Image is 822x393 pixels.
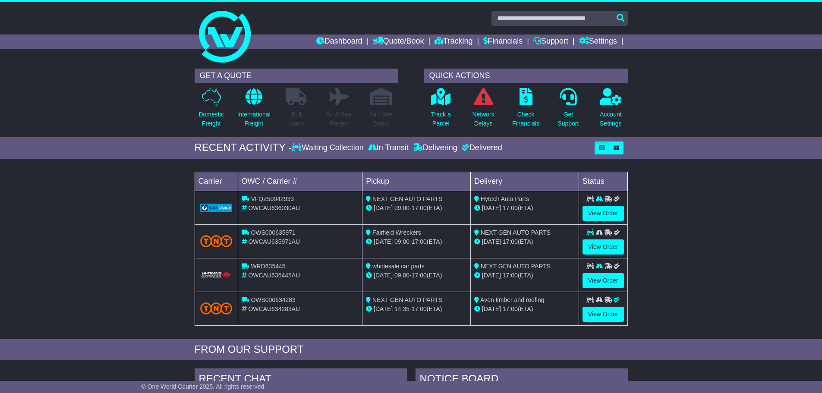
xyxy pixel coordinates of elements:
[474,237,575,246] div: (ETA)
[200,302,233,314] img: TNT_Domestic.png
[583,239,624,255] a: View Order
[503,305,518,312] span: 17:00
[512,88,540,133] a: CheckFinancials
[412,272,427,279] span: 17:00
[472,88,494,133] a: NetworkDelays
[394,272,409,279] span: 09:00
[286,110,307,128] p: Full Loads
[372,296,442,303] span: NEXT GEN AUTO PARTS
[374,204,393,211] span: [DATE]
[195,368,407,392] div: RECENT CHAT
[483,35,523,49] a: Financials
[366,143,411,153] div: In Transit
[248,272,300,279] span: OWCAU635445AU
[474,305,575,314] div: (ETA)
[470,172,579,191] td: Delivery
[472,110,494,128] p: Network Delays
[370,110,393,128] p: Air / Sea Depot
[599,88,622,133] a: AccountSettings
[195,69,398,83] div: GET A QUOTE
[372,195,442,202] span: NEXT GEN AUTO PARTS
[366,271,467,280] div: - (ETA)
[557,88,579,133] a: GetSupport
[460,143,502,153] div: Delivered
[251,229,296,236] span: OWS000635971
[237,110,271,128] p: International Freight
[251,263,285,270] span: WRD635445
[412,204,427,211] span: 17:00
[579,35,617,49] a: Settings
[374,272,393,279] span: [DATE]
[435,35,472,49] a: Tracking
[366,305,467,314] div: - (ETA)
[195,141,292,154] div: RECENT ACTIVITY -
[474,271,575,280] div: (ETA)
[482,238,501,245] span: [DATE]
[481,263,551,270] span: NEXT GEN AUTO PARTS
[533,35,568,49] a: Support
[372,263,425,270] span: wholesale car parts
[366,237,467,246] div: - (ETA)
[195,343,628,356] div: FROM OUR SUPPORT
[480,296,544,303] span: Avon timber and roofing
[198,88,224,133] a: DomesticFreight
[200,235,233,247] img: TNT_Domestic.png
[481,229,551,236] span: NEXT GEN AUTO PARTS
[600,110,622,128] p: Account Settings
[238,172,362,191] td: OWC / Carrier #
[503,238,518,245] span: 17:00
[583,307,624,322] a: View Order
[431,88,451,133] a: Track aParcel
[200,271,233,280] img: HiTrans.png
[482,305,501,312] span: [DATE]
[374,238,393,245] span: [DATE]
[416,368,628,392] div: NOTICE BOARD
[200,204,233,212] img: GetCarrierServiceLogo
[503,272,518,279] span: 17:00
[394,204,409,211] span: 09:00
[237,88,271,133] a: InternationalFreight
[557,110,579,128] p: Get Support
[412,305,427,312] span: 17:00
[372,229,421,236] span: Fairfield Wreckers
[411,143,460,153] div: Delivering
[248,238,300,245] span: OWCAU635971AU
[583,206,624,221] a: View Order
[292,143,365,153] div: Waiting Collection
[248,305,300,312] span: OWCAU634283AU
[198,110,224,128] p: Domestic Freight
[481,195,529,202] span: Hytech Auto Parts
[248,204,300,211] span: OWCAU636030AU
[142,383,266,390] span: © One World Courier 2025. All rights reserved.
[394,238,409,245] span: 09:00
[583,273,624,288] a: View Order
[373,35,424,49] a: Quote/Book
[579,172,627,191] td: Status
[431,110,451,128] p: Track a Parcel
[366,204,467,213] div: - (ETA)
[482,272,501,279] span: [DATE]
[195,172,238,191] td: Carrier
[412,238,427,245] span: 17:00
[424,69,628,83] div: QUICK ACTIONS
[503,204,518,211] span: 17:00
[251,296,296,303] span: OWS000634283
[326,110,352,128] p: Air & Sea Freight
[374,305,393,312] span: [DATE]
[482,204,501,211] span: [DATE]
[251,195,294,202] span: VFQZ50042933
[394,305,409,312] span: 14:35
[362,172,471,191] td: Pickup
[316,35,362,49] a: Dashboard
[512,110,539,128] p: Check Financials
[474,204,575,213] div: (ETA)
